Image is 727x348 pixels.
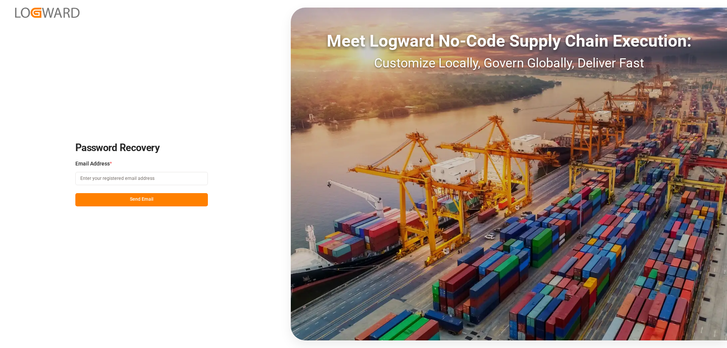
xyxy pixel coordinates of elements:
[291,53,727,73] div: Customize Locally, Govern Globally, Deliver Fast
[75,193,208,206] button: Send Email
[75,172,208,185] input: Enter your registered email address
[291,28,727,53] div: Meet Logward No-Code Supply Chain Execution:
[75,160,110,168] span: Email Address
[15,8,80,18] img: Logward_new_orange.png
[75,142,208,154] h2: Password Recovery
